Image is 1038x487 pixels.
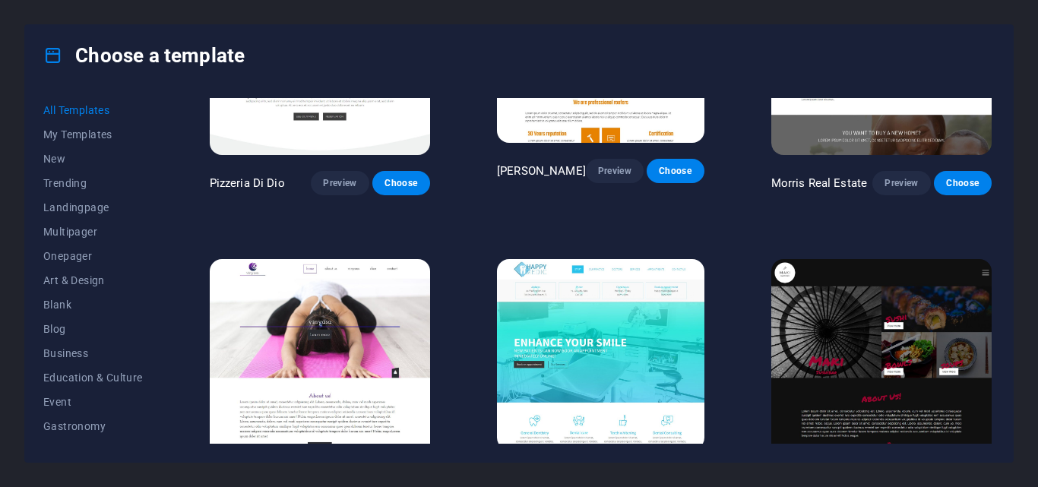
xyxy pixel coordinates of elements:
button: Event [43,390,143,414]
span: New [43,153,143,165]
button: Landingpage [43,195,143,220]
img: Vinyasa [210,259,430,463]
span: Landingpage [43,201,143,213]
button: Choose [934,171,992,195]
h4: Choose a template [43,43,245,68]
button: Preview [311,171,369,195]
button: Health [43,438,143,463]
button: Preview [872,171,930,195]
span: Gastronomy [43,420,143,432]
span: Trending [43,177,143,189]
span: Preview [885,177,918,189]
span: Blog [43,323,143,335]
button: Choose [647,159,704,183]
button: My Templates [43,122,143,147]
span: Preview [323,177,356,189]
p: Morris Real Estate [771,176,868,191]
button: All Templates [43,98,143,122]
span: My Templates [43,128,143,141]
button: Preview [586,159,644,183]
span: Choose [946,177,979,189]
span: Education & Culture [43,372,143,384]
button: Business [43,341,143,365]
span: Choose [385,177,418,189]
button: Blank [43,293,143,317]
span: Business [43,347,143,359]
span: Choose [659,165,692,177]
button: Trending [43,171,143,195]
button: New [43,147,143,171]
button: Education & Culture [43,365,143,390]
span: Event [43,396,143,408]
span: Multipager [43,226,143,238]
button: Onepager [43,244,143,268]
button: Multipager [43,220,143,244]
button: Gastronomy [43,414,143,438]
button: Choose [372,171,430,195]
img: Happy Medic [497,259,704,450]
button: Blog [43,317,143,341]
img: Maki [771,259,992,463]
span: Blank [43,299,143,311]
span: Onepager [43,250,143,262]
button: Art & Design [43,268,143,293]
p: [PERSON_NAME] [497,163,586,179]
span: Preview [598,165,631,177]
span: All Templates [43,104,143,116]
span: Art & Design [43,274,143,286]
p: Pizzeria Di Dio [210,176,285,191]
